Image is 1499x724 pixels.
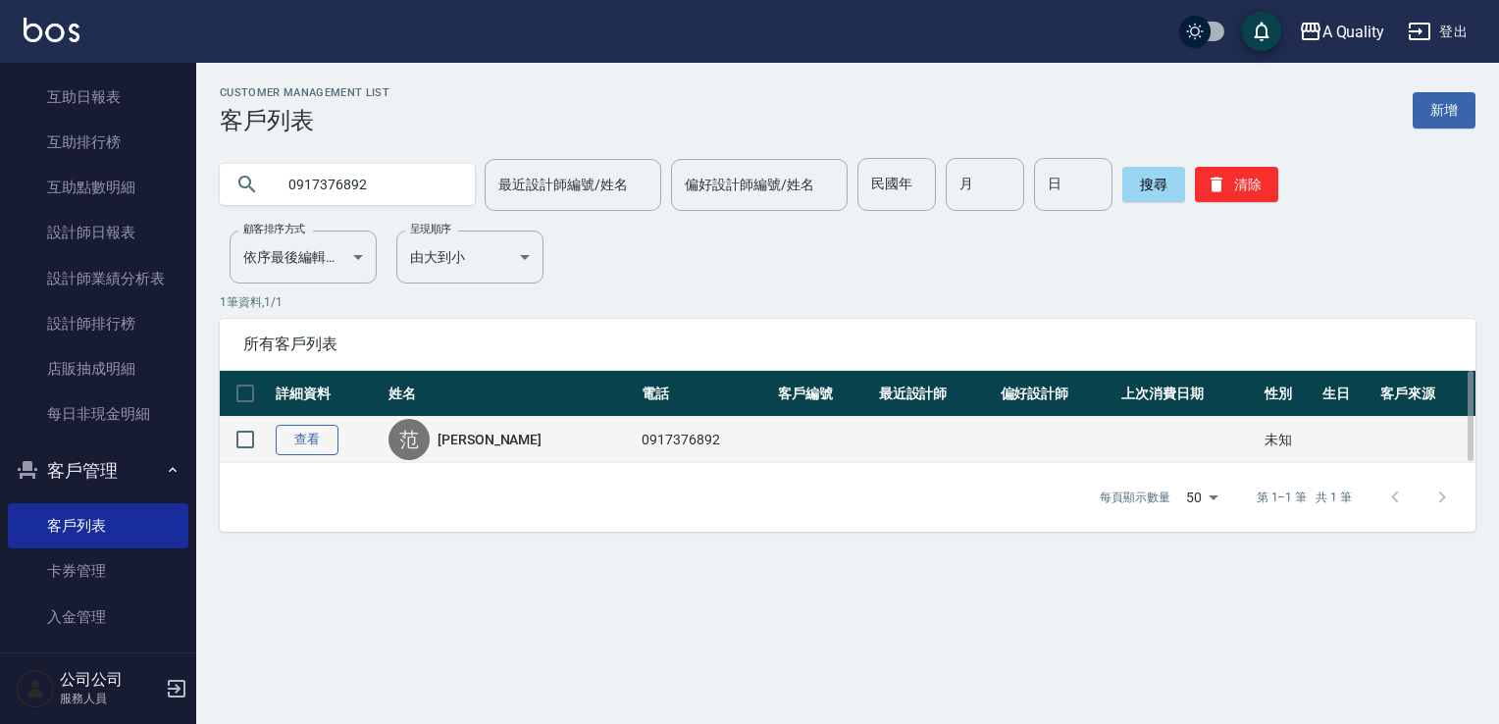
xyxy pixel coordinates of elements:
[243,222,305,236] label: 顧客排序方式
[388,419,430,460] div: 范
[1178,471,1225,524] div: 50
[1100,489,1170,506] p: 每頁顯示數量
[1322,20,1385,44] div: A Quality
[271,371,384,417] th: 詳細資料
[8,391,188,437] a: 每日非現金明細
[243,335,1452,354] span: 所有客戶列表
[384,371,637,417] th: 姓名
[1257,489,1352,506] p: 第 1–1 筆 共 1 筆
[276,425,338,455] a: 查看
[438,430,542,449] a: [PERSON_NAME]
[220,107,389,134] h3: 客戶列表
[60,690,160,707] p: 服務人員
[8,210,188,255] a: 設計師日報表
[1116,371,1260,417] th: 上次消費日期
[8,75,188,120] a: 互助日報表
[1318,371,1375,417] th: 生日
[874,371,996,417] th: 最近設計師
[1122,167,1185,202] button: 搜尋
[24,18,79,42] img: Logo
[16,669,55,708] img: Person
[773,371,873,417] th: 客戶編號
[1242,12,1281,51] button: save
[1375,371,1475,417] th: 客戶來源
[8,301,188,346] a: 設計師排行榜
[996,371,1117,417] th: 偏好設計師
[230,231,377,284] div: 依序最後編輯時間
[220,86,389,99] h2: Customer Management List
[8,548,188,594] a: 卡券管理
[410,222,451,236] label: 呈現順序
[396,231,543,284] div: 由大到小
[8,503,188,548] a: 客戶列表
[8,256,188,301] a: 設計師業績分析表
[1260,371,1318,417] th: 性別
[8,445,188,496] button: 客戶管理
[1260,417,1318,463] td: 未知
[637,371,773,417] th: 電話
[8,346,188,391] a: 店販抽成明細
[220,293,1475,311] p: 1 筆資料, 1 / 1
[60,670,160,690] h5: 公司公司
[637,417,773,463] td: 0917376892
[1195,167,1278,202] button: 清除
[8,165,188,210] a: 互助點數明細
[8,595,188,640] a: 入金管理
[275,158,459,211] input: 搜尋關鍵字
[1400,14,1475,50] button: 登出
[8,120,188,165] a: 互助排行榜
[1291,12,1393,52] button: A Quality
[1413,92,1475,129] a: 新增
